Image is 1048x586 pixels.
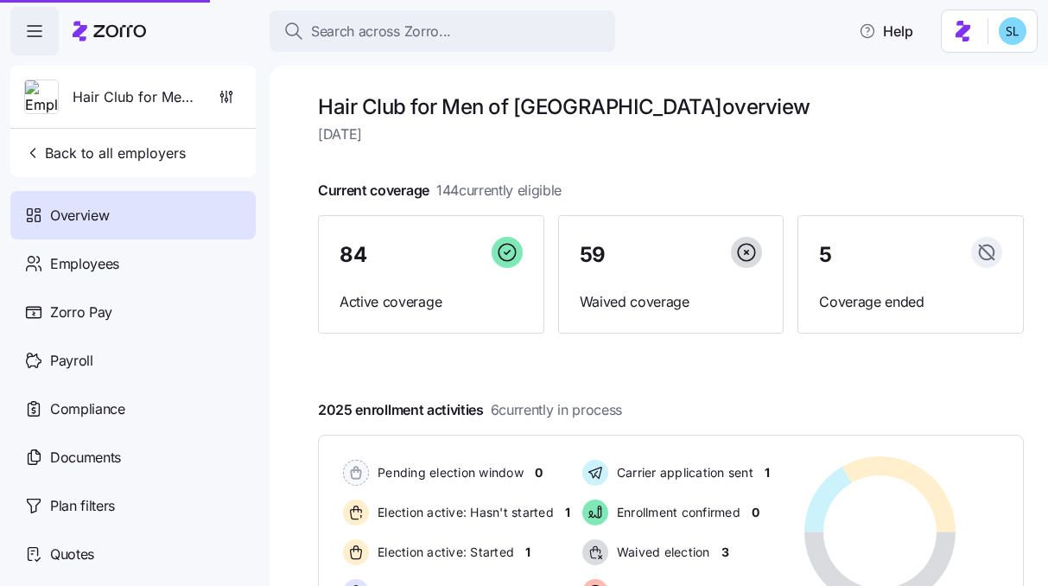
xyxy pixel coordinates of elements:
a: Documents [10,433,256,481]
span: 2025 enrollment activities [318,399,622,421]
span: Overview [50,205,109,226]
span: Help [859,21,913,41]
span: Active coverage [340,291,523,313]
span: Quotes [50,544,94,565]
span: Search across Zorro... [311,21,451,42]
span: 144 currently eligible [436,180,562,201]
span: Pending election window [372,464,524,481]
span: Employees [50,253,119,275]
h1: Hair Club for Men of [GEOGRAPHIC_DATA] overview [318,93,1024,120]
img: Employer logo [25,80,58,115]
a: Employees [10,239,256,288]
a: Compliance [10,385,256,433]
button: Help [845,14,927,48]
a: Quotes [10,530,256,578]
span: Election active: Hasn't started [372,504,554,521]
span: Carrier application sent [612,464,753,481]
a: Zorro Pay [10,288,256,336]
span: [DATE] [318,124,1024,145]
span: Back to all employers [24,143,186,163]
span: Enrollment confirmed [612,504,740,521]
span: 1 [765,464,770,481]
span: Hair Club for Men of [GEOGRAPHIC_DATA] [73,86,197,108]
span: 1 [525,544,530,561]
span: Zorro Pay [50,302,112,323]
span: 0 [535,464,543,481]
span: 0 [752,504,759,521]
button: Back to all employers [17,136,193,170]
span: Payroll [50,350,93,372]
span: 59 [580,245,606,265]
span: Coverage ended [819,291,1002,313]
span: 6 currently in process [491,399,622,421]
a: Plan filters [10,481,256,530]
span: Waived election [612,544,710,561]
img: 7c620d928e46699fcfb78cede4daf1d1 [999,17,1026,45]
a: Payroll [10,336,256,385]
span: 5 [819,245,832,265]
span: 84 [340,245,366,265]
span: Documents [50,447,121,468]
span: Waived coverage [580,291,763,313]
span: Plan filters [50,495,115,517]
span: Election active: Started [372,544,514,561]
button: Search across Zorro... [270,10,615,52]
a: Overview [10,191,256,239]
span: Current coverage [318,180,562,201]
span: 3 [721,544,729,561]
span: Compliance [50,398,125,420]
